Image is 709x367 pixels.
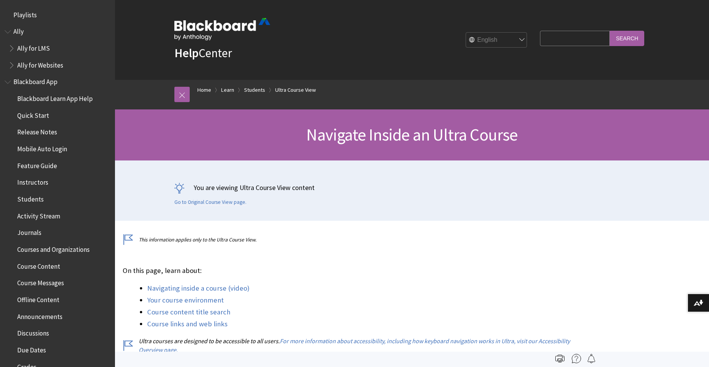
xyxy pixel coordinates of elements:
select: Site Language Selector [466,33,527,48]
span: Ally for Websites [17,59,63,69]
span: Course Content [17,260,60,270]
span: Instructors [17,176,48,187]
img: Print [555,354,565,363]
span: Offline Content [17,293,59,304]
span: Blackboard App [13,76,57,86]
span: Mobile Auto Login [17,142,67,153]
a: HelpCenter [174,45,232,61]
span: Blackboard Learn App Help [17,92,93,102]
nav: Book outline for Playlists [5,8,110,21]
a: Course content title search [147,307,230,317]
span: Ally for LMS [17,42,50,52]
span: Course Messages [17,277,64,287]
span: Discussions [17,327,49,337]
a: Home [197,85,211,95]
a: Learn [221,85,234,95]
strong: Help [174,45,199,61]
a: Your course environment [147,296,224,305]
span: Announcements [17,310,62,321]
input: Search [610,31,644,46]
a: Students [244,85,265,95]
a: Navigating inside a course (video) [147,284,249,293]
span: Students [17,193,44,203]
a: Course links and web links [147,319,228,329]
span: Activity Stream [17,210,60,220]
a: Go to Original Course View page. [174,199,246,206]
span: Courses and Organizations [17,243,90,253]
span: Release Notes [17,126,57,136]
span: Due Dates [17,344,46,354]
a: Ultra Course View [275,85,316,95]
p: On this page, learn about: [123,266,588,276]
img: Blackboard by Anthology [174,18,270,40]
span: Ally [13,25,24,36]
p: You are viewing Ultra Course View content [174,183,650,192]
p: Ultra courses are designed to be accessible to all users. [123,337,588,354]
nav: Book outline for Anthology Ally Help [5,25,110,72]
span: Playlists [13,8,37,19]
span: Feature Guide [17,159,57,170]
span: Quick Start [17,109,49,119]
span: Navigate Inside an Ultra Course [306,124,517,145]
span: Journals [17,226,41,237]
img: Follow this page [587,354,596,363]
img: More help [572,354,581,363]
p: This information applies only to the Ultra Course View. [123,236,588,243]
a: For more information about accessibility, including how keyboard navigation works in Ultra, visit... [139,337,570,354]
